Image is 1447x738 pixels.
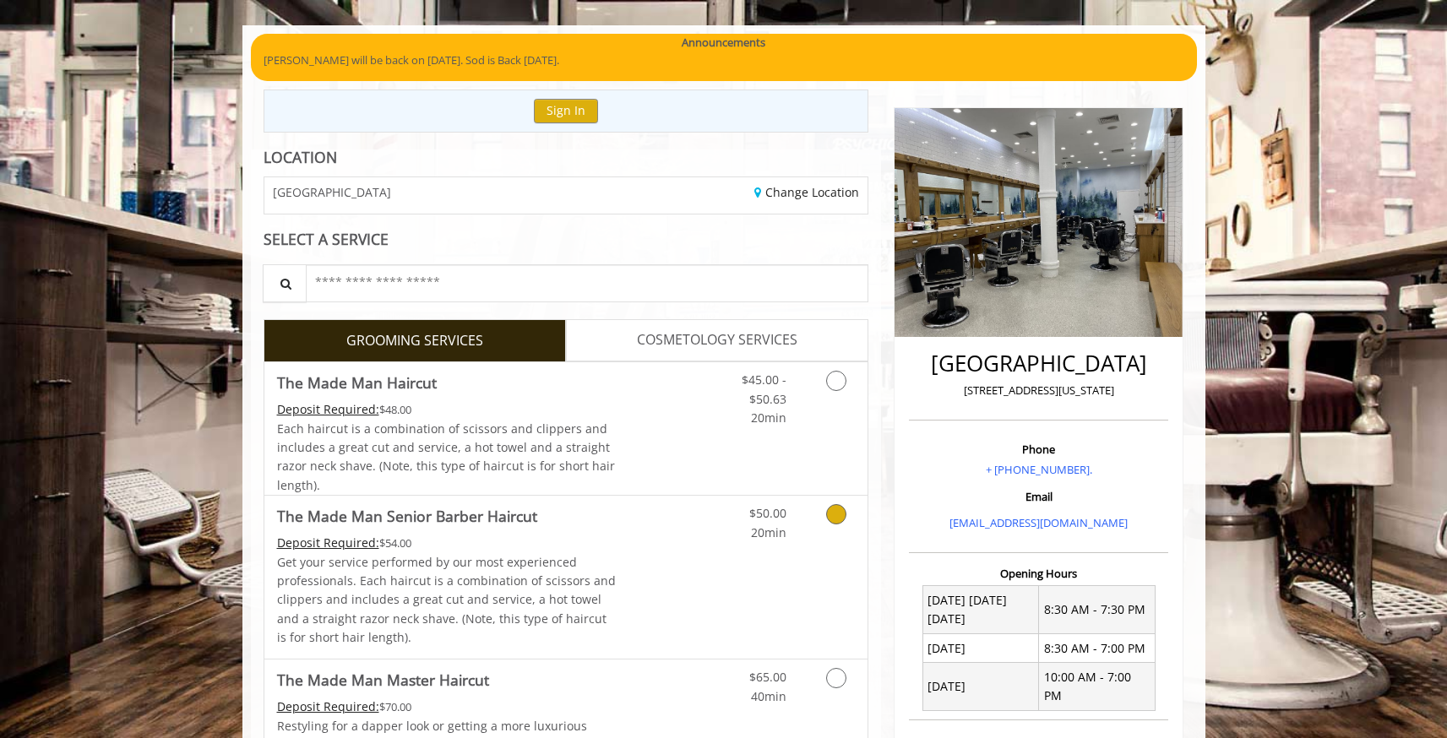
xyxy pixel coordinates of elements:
[913,443,1164,455] h3: Phone
[264,147,337,167] b: LOCATION
[751,524,786,540] span: 20min
[1039,663,1156,711] td: 10:00 AM - 7:00 PM
[749,669,786,685] span: $65.00
[913,382,1164,399] p: [STREET_ADDRESS][US_STATE]
[742,372,786,406] span: $45.00 - $50.63
[534,99,598,123] button: Sign In
[754,184,859,200] a: Change Location
[346,330,483,352] span: GROOMING SERVICES
[277,371,437,394] b: The Made Man Haircut
[264,52,1184,69] p: [PERSON_NAME] will be back on [DATE]. Sod is Back [DATE].
[277,698,379,714] span: This service needs some Advance to be paid before we block your appointment
[913,351,1164,376] h2: [GEOGRAPHIC_DATA]
[913,491,1164,502] h3: Email
[273,186,391,198] span: [GEOGRAPHIC_DATA]
[922,663,1039,711] td: [DATE]
[277,668,489,692] b: The Made Man Master Haircut
[986,462,1092,477] a: + [PHONE_NUMBER].
[277,535,379,551] span: This service needs some Advance to be paid before we block your appointment
[751,410,786,426] span: 20min
[1039,586,1156,634] td: 8:30 AM - 7:30 PM
[749,505,786,521] span: $50.00
[751,688,786,704] span: 40min
[277,401,379,417] span: This service needs some Advance to be paid before we block your appointment
[277,504,537,528] b: The Made Man Senior Barber Haircut
[1039,634,1156,663] td: 8:30 AM - 7:00 PM
[682,34,765,52] b: Announcements
[277,553,617,648] p: Get your service performed by our most experienced professionals. Each haircut is a combination o...
[637,329,797,351] span: COSMETOLOGY SERVICES
[922,586,1039,634] td: [DATE] [DATE] [DATE]
[909,567,1168,579] h3: Opening Hours
[277,534,617,552] div: $54.00
[277,400,617,419] div: $48.00
[264,231,869,247] div: SELECT A SERVICE
[949,515,1128,530] a: [EMAIL_ADDRESS][DOMAIN_NAME]
[922,634,1039,663] td: [DATE]
[277,697,617,716] div: $70.00
[277,421,615,493] span: Each haircut is a combination of scissors and clippers and includes a great cut and service, a ho...
[263,264,307,302] button: Service Search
